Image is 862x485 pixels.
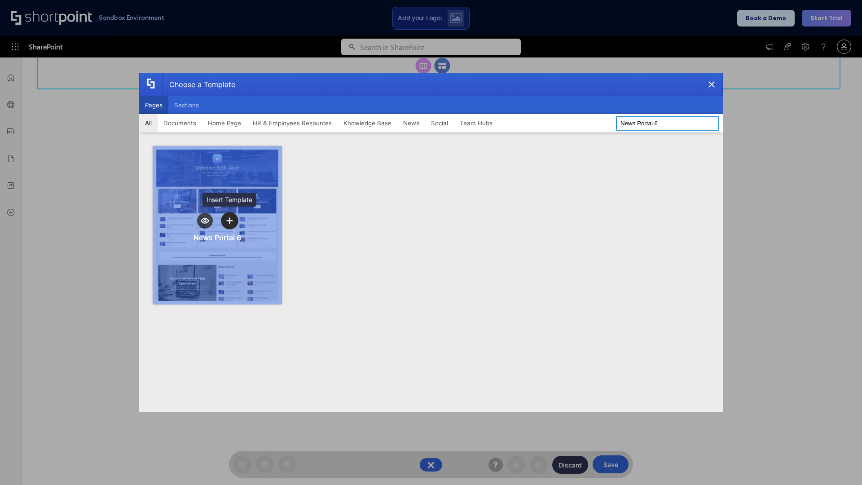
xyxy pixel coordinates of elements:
div: News Portal 6 [194,233,241,242]
button: HR & Employees Resources [247,114,338,132]
button: Documents [158,114,202,132]
input: Search [616,116,719,131]
button: Home Page [202,114,247,132]
button: All [139,114,158,132]
button: Social [425,114,454,132]
iframe: Chat Widget [817,442,862,485]
div: Choose a Template [162,73,235,96]
div: template selector [139,73,723,412]
button: Sections [168,96,205,114]
button: News [397,114,425,132]
button: Knowledge Base [338,114,397,132]
button: Team Hubs [454,114,498,132]
button: Pages [139,96,168,114]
